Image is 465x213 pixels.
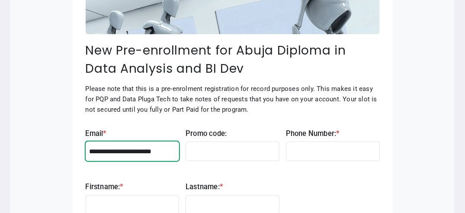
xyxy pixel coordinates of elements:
label: Firstname: [86,182,180,193]
label: Lastname: [186,182,279,193]
label: Phone Number: [286,129,380,139]
div: Please note that this is a pre-enrolment registration for record purposes only. This makes it eas... [86,84,380,115]
label: Promo code: [186,129,279,139]
label: Email [86,129,180,139]
h3: New Pre-enrollment for Abuja Diploma in Data Analysis and BI Dev [86,41,380,77]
